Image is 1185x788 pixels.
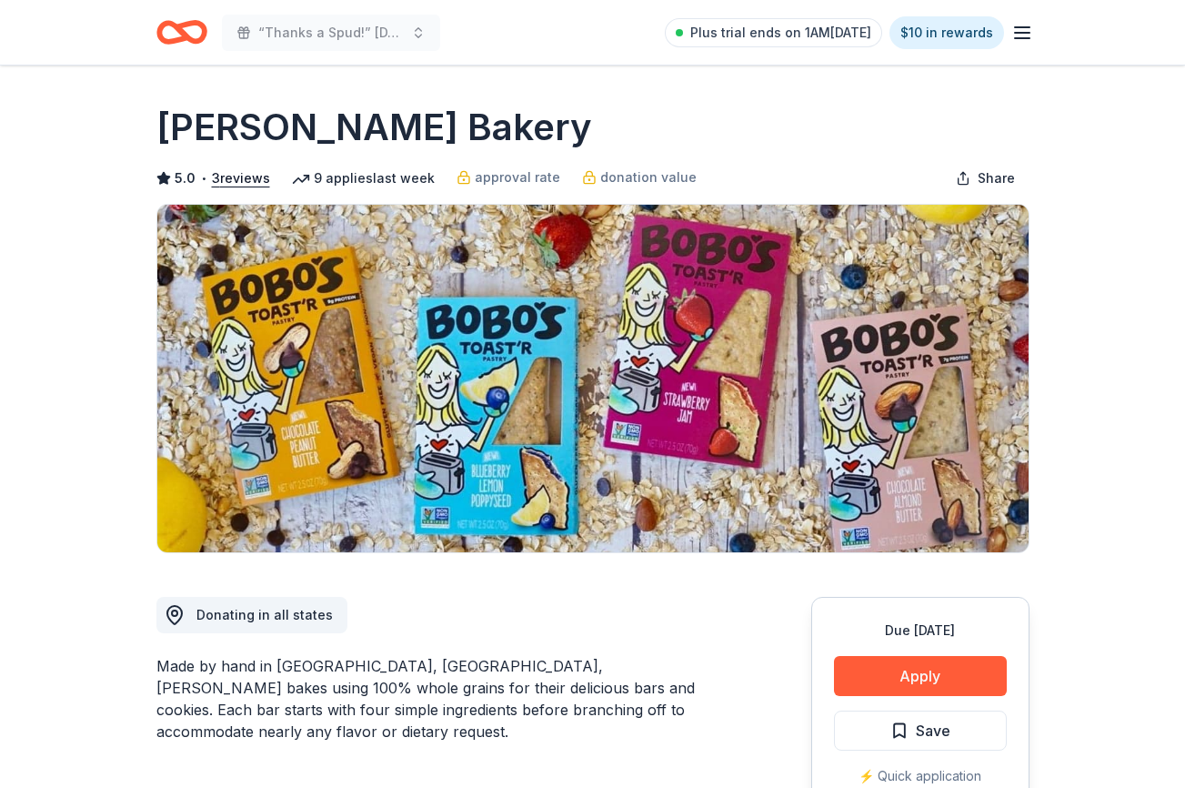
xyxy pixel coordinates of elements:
span: Share [978,167,1015,189]
a: approval rate [457,167,560,188]
button: “Thanks a Spud!” [DATE] Luncheon & Gift Giveaway [222,15,440,51]
a: donation value [582,167,697,188]
div: Made by hand in [GEOGRAPHIC_DATA], [GEOGRAPHIC_DATA], [PERSON_NAME] bakes using 100% whole grains... [156,655,724,743]
span: donation value [600,167,697,188]
div: Due [DATE] [834,620,1007,642]
img: Image for Bobo's Bakery [157,205,1029,552]
span: • [200,171,206,186]
button: 3reviews [212,167,270,189]
a: Home [156,11,207,54]
div: ⚡️ Quick application [834,765,1007,787]
div: 9 applies last week [292,167,435,189]
span: Donating in all states [196,607,333,622]
button: Share [941,160,1029,197]
span: Plus trial ends on 1AM[DATE] [690,22,871,44]
a: Plus trial ends on 1AM[DATE] [665,18,882,47]
span: approval rate [475,167,560,188]
span: Save [916,719,950,743]
span: “Thanks a Spud!” [DATE] Luncheon & Gift Giveaway [258,22,404,44]
a: $10 in rewards [889,16,1004,49]
button: Apply [834,656,1007,696]
h1: [PERSON_NAME] Bakery [156,102,592,153]
span: 5.0 [175,167,196,189]
button: Save [834,711,1007,751]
